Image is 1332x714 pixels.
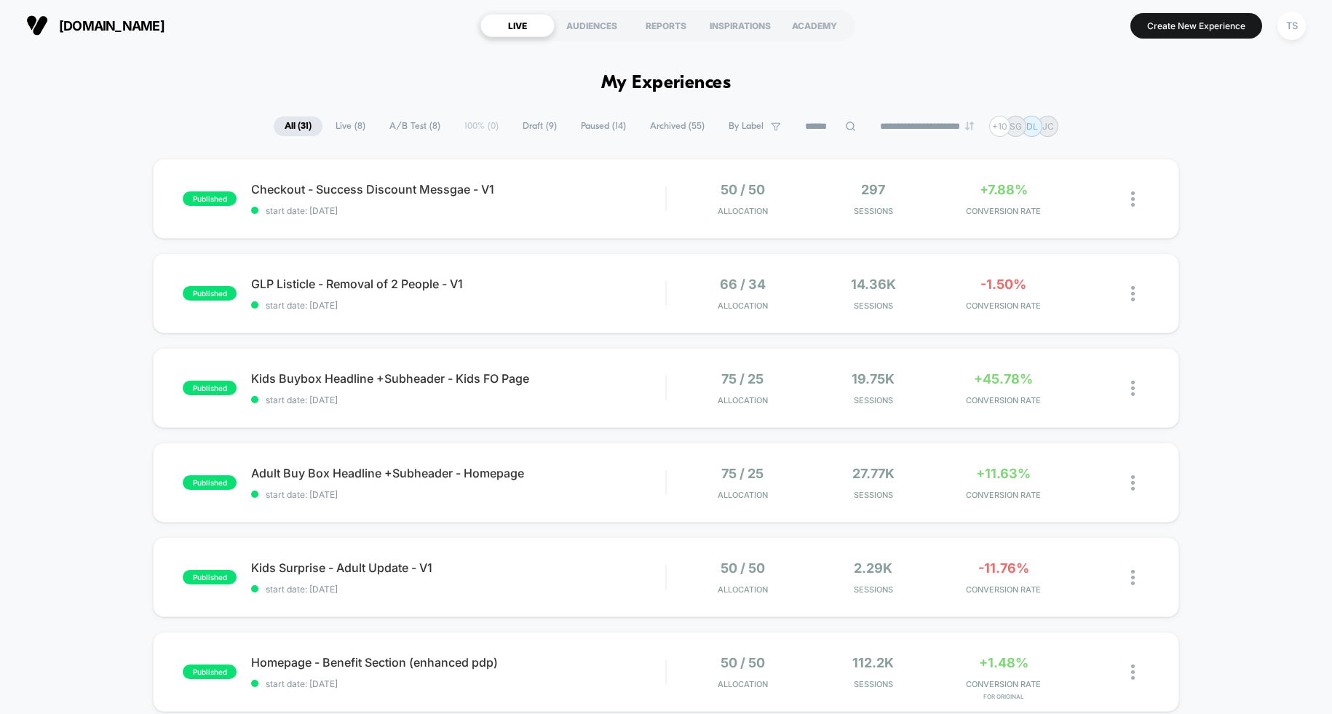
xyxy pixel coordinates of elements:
img: Visually logo [26,15,48,36]
span: start date: [DATE] [251,678,665,689]
span: 297 [861,182,885,197]
span: 112.2k [852,655,894,670]
button: Create New Experience [1130,13,1262,39]
img: close [1131,286,1135,301]
img: close [1131,570,1135,585]
span: published [183,191,237,206]
span: -1.50% [980,277,1026,292]
p: DL [1026,121,1038,132]
span: Sessions [812,584,935,595]
span: All ( 31 ) [274,116,322,136]
span: 50 / 50 [721,560,765,576]
span: +1.48% [979,655,1028,670]
div: ACADEMY [777,14,852,37]
span: CONVERSION RATE [942,395,1065,405]
span: CONVERSION RATE [942,206,1065,216]
span: Live ( 8 ) [325,116,376,136]
span: 66 / 34 [720,277,766,292]
button: TS [1273,11,1310,41]
span: start date: [DATE] [251,205,665,216]
span: Sessions [812,301,935,311]
span: start date: [DATE] [251,584,665,595]
span: +45.78% [974,371,1033,386]
span: Allocation [718,301,768,311]
span: A/B Test ( 8 ) [378,116,451,136]
span: published [183,381,237,395]
span: +11.63% [976,466,1031,481]
span: 50 / 50 [721,182,765,197]
span: start date: [DATE] [251,489,665,500]
span: 2.29k [854,560,892,576]
span: By Label [729,121,764,132]
span: CONVERSION RATE [942,301,1065,311]
span: Sessions [812,395,935,405]
span: Sessions [812,490,935,500]
div: TS [1277,12,1306,40]
span: 27.77k [852,466,895,481]
span: 75 / 25 [721,466,764,481]
span: Checkout - Success Discount Messgae - V1 [251,182,665,197]
img: end [965,122,974,130]
span: Allocation [718,206,768,216]
span: Kids Buybox Headline +Subheader - Kids FO Page [251,371,665,386]
span: Sessions [812,679,935,689]
span: Sessions [812,206,935,216]
span: published [183,286,237,301]
span: for Original [942,693,1065,700]
span: GLP Listicle - Removal of 2 People - V1 [251,277,665,291]
h1: My Experiences [601,73,732,94]
span: [DOMAIN_NAME] [59,18,164,33]
div: + 10 [989,116,1010,137]
div: LIVE [480,14,555,37]
span: CONVERSION RATE [942,584,1065,595]
span: -11.76% [978,560,1029,576]
div: REPORTS [629,14,703,37]
span: Allocation [718,395,768,405]
span: Allocation [718,584,768,595]
p: SG [1010,121,1022,132]
span: 50 / 50 [721,655,765,670]
span: published [183,665,237,679]
span: published [183,475,237,490]
p: JC [1042,121,1054,132]
div: INSPIRATIONS [703,14,777,37]
img: close [1131,381,1135,396]
span: Homepage - Benefit Section (enhanced pdp) [251,655,665,670]
span: Allocation [718,490,768,500]
span: 14.36k [851,277,896,292]
span: start date: [DATE] [251,394,665,405]
span: Kids Surprise - Adult Update - V1 [251,560,665,575]
div: AUDIENCES [555,14,629,37]
span: +7.88% [980,182,1028,197]
span: start date: [DATE] [251,300,665,311]
span: 19.75k [852,371,895,386]
img: close [1131,191,1135,207]
span: Paused ( 14 ) [570,116,637,136]
img: close [1131,475,1135,491]
span: CONVERSION RATE [942,490,1065,500]
span: published [183,570,237,584]
img: close [1131,665,1135,680]
button: [DOMAIN_NAME] [22,14,169,37]
span: Archived ( 55 ) [639,116,715,136]
span: Adult Buy Box Headline +Subheader - Homepage [251,466,665,480]
span: 75 / 25 [721,371,764,386]
span: CONVERSION RATE [942,679,1065,689]
span: Draft ( 9 ) [512,116,568,136]
span: Allocation [718,679,768,689]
